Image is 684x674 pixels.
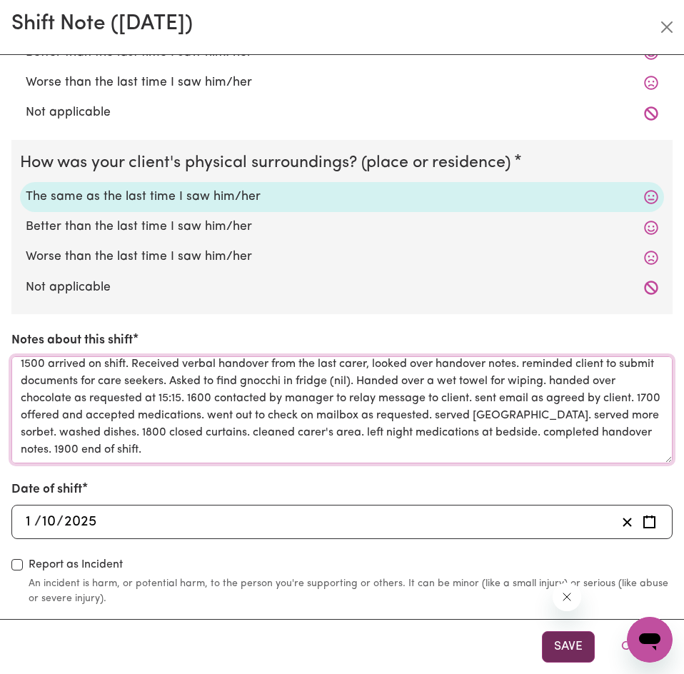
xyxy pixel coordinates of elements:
[34,514,41,530] span: /
[20,151,516,176] legend: How was your client's physical surroundings? (place or residence)
[41,511,56,533] input: --
[26,188,658,206] label: The same as the last time I saw him/her
[616,511,638,533] button: Clear date of shift
[26,218,658,236] label: Better than the last time I saw him/her
[64,511,97,533] input: ----
[553,583,581,611] iframe: Close message
[26,248,658,266] label: Worse than the last time I saw him/her
[29,556,123,573] label: Report as Incident
[11,331,133,350] label: Notes about this shift
[26,74,658,92] label: Worse than the last time I saw him/her
[11,481,82,499] label: Date of shift
[29,576,673,606] small: An incident is harm, or potential harm, to the person you're supporting or others. It can be mino...
[25,511,34,533] input: --
[26,278,658,297] label: Not applicable
[11,356,673,463] textarea: 1500 arrived on shift. Received verbal handover from the last carer, looked over handover notes. ...
[655,16,678,39] button: Close
[56,514,64,530] span: /
[542,631,595,663] button: Save
[11,11,193,37] h2: Shift Note ( [DATE] )
[638,511,660,533] button: Enter the date of shift
[9,10,86,21] span: Need any help?
[627,617,673,663] iframe: Button to launch messaging window
[26,104,658,122] label: Not applicable
[609,631,673,663] button: Close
